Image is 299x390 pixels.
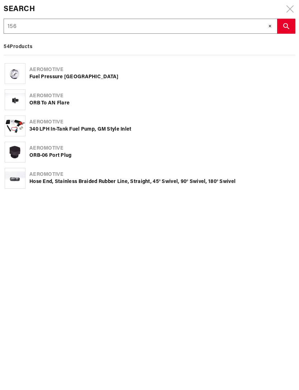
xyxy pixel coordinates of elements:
div: Aeromotive [29,171,294,178]
div: Aeromotive [29,145,294,152]
div: Hose End, Stainless Braided Rubber Line, Straight, 45° Swivel, 90° Swivel, 180° Swivel [29,178,294,185]
div: Aeromotive [29,93,294,100]
div: Search [4,4,295,15]
img: Hose End, Stainless Braided Rubber Line, Straight, 45° Swivel, 90° Swivel, 180° Swivel [5,171,25,185]
button: search button [277,19,295,34]
div: Aeromotive [29,66,294,74]
img: ORB-06 Port Plug [5,142,25,162]
img: ORB to AN Flare [5,93,25,107]
div: Aeromotive [29,119,294,126]
div: 340 LPH In-Tank Fuel Pump, GM Style Inlet [29,126,294,133]
div: ORB to AN Flare [29,100,294,107]
span: ✕ [268,23,272,29]
b: 54 Products [4,44,33,50]
img: 340 LPH In-Tank Fuel Pump, GM Style Inlet [5,119,25,133]
img: Fuel Pressure Gauges [5,67,25,80]
input: Search by Part Number, Category or Keyword [4,19,277,34]
div: ORB-06 Port Plug [29,152,294,159]
div: Fuel Pressure [GEOGRAPHIC_DATA] [29,74,294,81]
